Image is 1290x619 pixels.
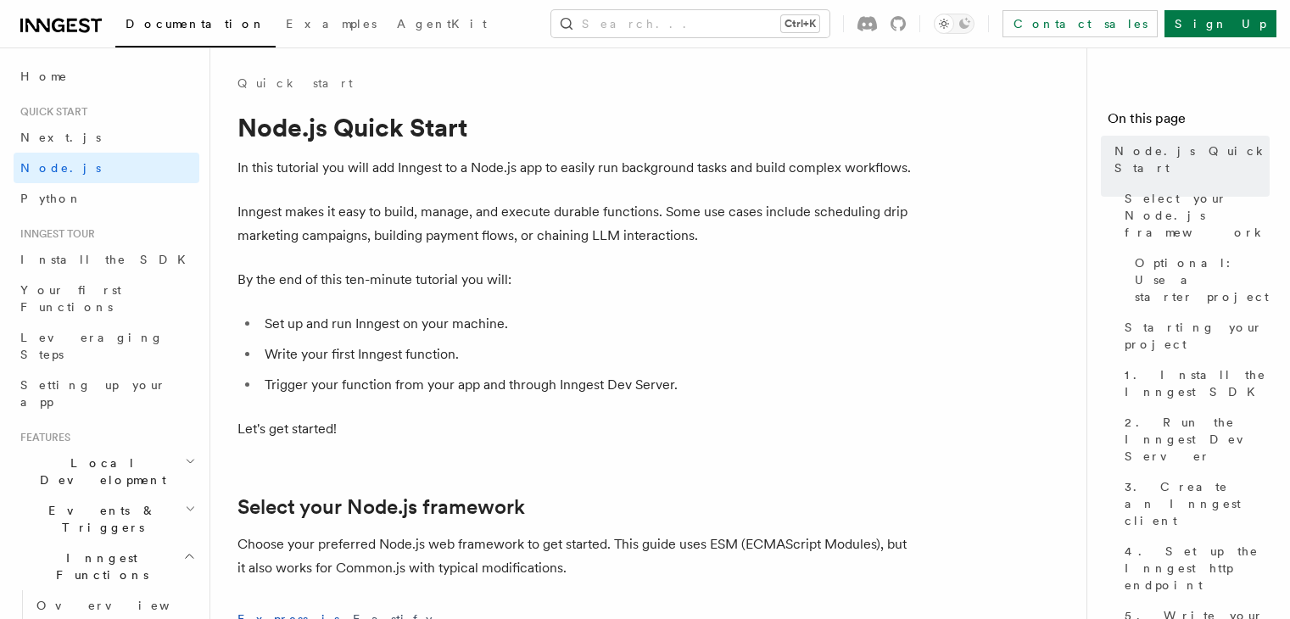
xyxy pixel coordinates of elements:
[14,454,185,488] span: Local Development
[781,15,819,32] kbd: Ctrl+K
[14,543,199,590] button: Inngest Functions
[1108,109,1270,136] h4: On this page
[934,14,974,34] button: Toggle dark mode
[1135,254,1270,305] span: Optional: Use a starter project
[14,244,199,275] a: Install the SDK
[237,112,916,142] h1: Node.js Quick Start
[1118,183,1270,248] a: Select your Node.js framework
[1125,319,1270,353] span: Starting your project
[1118,407,1270,471] a: 2. Run the Inngest Dev Server
[20,283,121,314] span: Your first Functions
[14,495,199,543] button: Events & Triggers
[14,549,183,583] span: Inngest Functions
[237,156,916,180] p: In this tutorial you will add Inngest to a Node.js app to easily run background tasks and build c...
[14,153,199,183] a: Node.js
[397,17,487,31] span: AgentKit
[20,331,164,361] span: Leveraging Steps
[237,75,353,92] a: Quick start
[260,373,916,397] li: Trigger your function from your app and through Inngest Dev Server.
[260,312,916,336] li: Set up and run Inngest on your machine.
[237,417,916,441] p: Let's get started!
[1114,142,1270,176] span: Node.js Quick Start
[1125,543,1270,594] span: 4. Set up the Inngest http endpoint
[276,5,387,46] a: Examples
[36,599,211,612] span: Overview
[14,183,199,214] a: Python
[14,502,185,536] span: Events & Triggers
[14,431,70,444] span: Features
[1108,136,1270,183] a: Node.js Quick Start
[20,378,166,409] span: Setting up your app
[1125,190,1270,241] span: Select your Node.js framework
[126,17,265,31] span: Documentation
[14,122,199,153] a: Next.js
[20,253,196,266] span: Install the SDK
[1118,536,1270,600] a: 4. Set up the Inngest http endpoint
[1118,471,1270,536] a: 3. Create an Inngest client
[1164,10,1276,37] a: Sign Up
[1002,10,1158,37] a: Contact sales
[20,192,82,205] span: Python
[286,17,377,31] span: Examples
[1128,248,1270,312] a: Optional: Use a starter project
[1118,312,1270,360] a: Starting your project
[260,343,916,366] li: Write your first Inngest function.
[20,161,101,175] span: Node.js
[1118,360,1270,407] a: 1. Install the Inngest SDK
[20,68,68,85] span: Home
[14,227,95,241] span: Inngest tour
[115,5,276,47] a: Documentation
[551,10,829,37] button: Search...Ctrl+K
[387,5,497,46] a: AgentKit
[237,268,916,292] p: By the end of this ten-minute tutorial you will:
[237,495,525,519] a: Select your Node.js framework
[14,370,199,417] a: Setting up your app
[14,448,199,495] button: Local Development
[20,131,101,144] span: Next.js
[1125,478,1270,529] span: 3. Create an Inngest client
[14,105,87,119] span: Quick start
[14,322,199,370] a: Leveraging Steps
[14,275,199,322] a: Your first Functions
[1125,366,1270,400] span: 1. Install the Inngest SDK
[14,61,199,92] a: Home
[237,533,916,580] p: Choose your preferred Node.js web framework to get started. This guide uses ESM (ECMAScript Modul...
[1125,414,1270,465] span: 2. Run the Inngest Dev Server
[237,200,916,248] p: Inngest makes it easy to build, manage, and execute durable functions. Some use cases include sch...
